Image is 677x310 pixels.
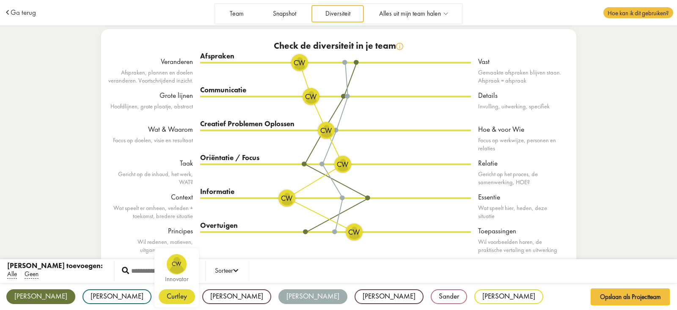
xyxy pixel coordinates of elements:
[200,221,471,231] div: Overtuigen
[202,289,271,304] div: [PERSON_NAME]
[259,5,310,22] a: Snapshot
[200,187,471,197] div: Informatie
[108,69,193,85] div: Afspraken, plannen en doelen veranderen. Voortschrijdend inzicht.
[478,69,563,85] div: Gemaakte afspraken blijven staan. Afspraak = afspraak
[478,102,563,111] div: Invulling, uitwerking, specifiek
[478,238,563,254] div: Wil voorbeelden horen, de praktische vertaling en uitwerking
[108,125,193,135] div: Wat & Waarom
[478,125,563,135] div: Hoe & voor Wie
[159,276,195,282] div: innovator
[200,119,471,129] div: Creatief Problemen Oplossen
[216,5,258,22] a: Team
[7,261,103,271] div: [PERSON_NAME] toevoegen:
[478,204,563,220] div: Wat speelt hier, heden, deze situatie
[278,289,347,304] div: [PERSON_NAME]
[108,170,193,186] div: Gericht op de inhoud, het werk, WAT?
[396,43,403,50] img: info.svg
[311,5,364,22] a: Diversiteit
[6,289,75,304] div: [PERSON_NAME]
[478,158,563,169] div: Relatie
[7,270,17,279] span: Alle
[478,57,563,67] div: Vast
[108,102,193,111] div: Hoofdlijnen, grote plaatje, abstract
[478,226,563,236] div: Toepassingen
[11,9,36,16] a: Ga terug
[108,226,193,236] div: Principes
[474,289,543,304] div: [PERSON_NAME]
[108,40,569,51] div: Check de diversiteit in je team
[108,204,193,220] div: Wat speelt er omheen, verleden + toekomst, bredere situatie
[108,91,193,101] div: Grote lijnen
[200,51,471,61] div: Afspraken
[200,85,471,95] div: Communicatie
[478,192,563,202] div: Essentie
[108,192,193,202] div: Context
[215,266,238,276] div: Sorteer
[431,289,467,304] div: Sander
[25,270,39,279] span: Geen
[83,289,151,304] div: [PERSON_NAME]
[603,7,673,18] span: Hoe kan ik dit gebruiken?
[355,289,424,304] div: [PERSON_NAME]
[200,153,471,163] div: Oriëntatie / Focus
[159,289,195,304] div: Curtley
[108,57,193,67] div: Veranderen
[478,170,563,186] div: Gericht op het proces, de samenwerking, HOE?
[167,260,187,268] span: CW
[366,5,461,22] a: Alles uit mijn team halen
[108,238,193,254] div: Wil redenen, motieven, uitgangspunten weten
[379,10,441,17] span: Alles uit mijn team halen
[108,158,193,169] div: Taak
[478,91,563,101] div: Details
[478,136,563,152] div: Focus op werkwijze, personen en relaties
[591,288,670,305] button: Opslaan als Projectteam
[108,136,193,144] div: Focus op doelen, visie en resultaat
